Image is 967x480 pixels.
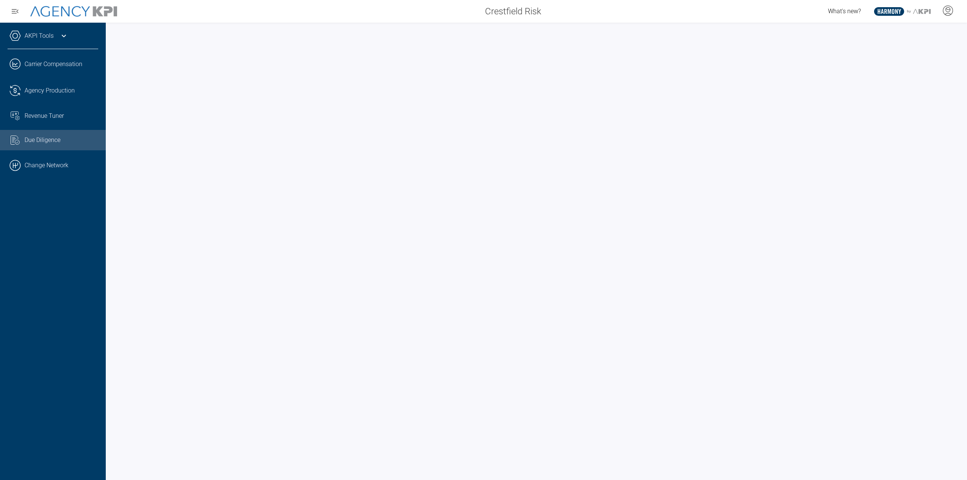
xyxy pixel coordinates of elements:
[828,8,861,15] span: What's new?
[25,111,64,120] span: Revenue Tuner
[25,136,60,145] span: Due Diligence
[485,5,541,18] span: Crestfield Risk
[25,86,75,95] span: Agency Production
[30,6,117,17] img: AgencyKPI
[25,31,54,40] a: AKPI Tools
